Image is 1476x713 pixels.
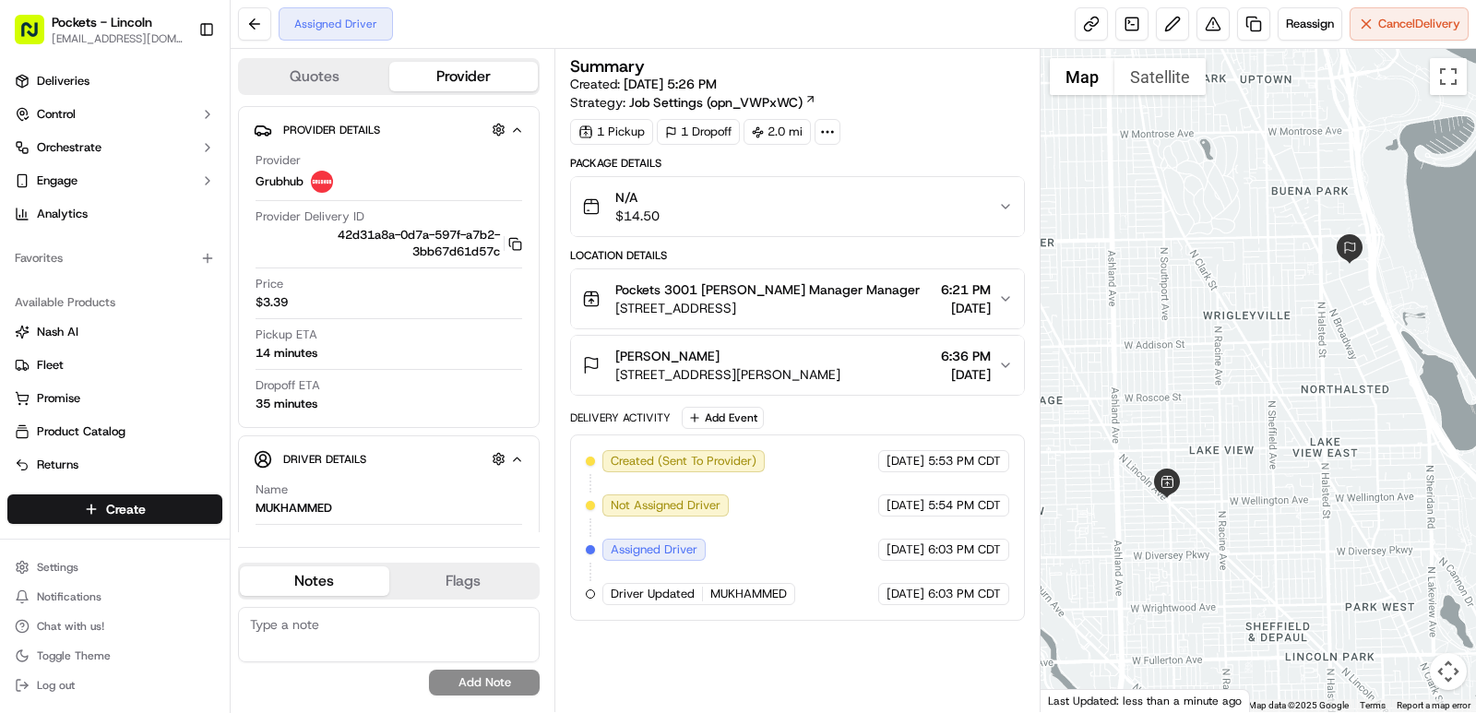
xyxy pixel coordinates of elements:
button: [EMAIL_ADDRESS][DOMAIN_NAME] [52,31,184,46]
span: Chat with us! [37,619,104,634]
span: Driver Details [283,452,366,467]
button: Quotes [240,62,389,91]
div: Favorites [7,244,222,273]
button: Fleet [7,351,222,380]
span: Grubhub [256,173,304,190]
a: Deliveries [7,66,222,96]
span: [STREET_ADDRESS] [615,299,920,317]
button: Pockets 3001 [PERSON_NAME] Manager Manager[STREET_ADDRESS]6:21 PM[DATE] [571,269,1024,328]
button: Product Catalog [7,417,222,446]
button: Promise [7,384,222,413]
button: Create [7,494,222,524]
button: Toggle Theme [7,643,222,669]
div: MUKHAMMED [256,500,332,517]
span: Cancel Delivery [1378,16,1460,32]
button: Pockets - Lincoln[EMAIL_ADDRESS][DOMAIN_NAME] [7,7,191,52]
span: Log out [37,678,75,693]
span: Provider Details [283,123,380,137]
button: Log out [7,672,222,698]
button: CancelDelivery [1350,7,1469,41]
span: Assigned Driver [611,541,697,558]
button: Pockets - Lincoln [52,13,152,31]
div: Strategy: [570,93,816,112]
button: Notes [240,566,389,596]
a: Report a map error [1397,700,1470,710]
button: Toggle fullscreen view [1430,58,1467,95]
span: Deliveries [37,73,89,89]
span: 6:03 PM CDT [928,541,1001,558]
span: Control [37,106,76,123]
span: $3.39 [256,294,288,311]
span: Created (Sent To Provider) [611,453,756,469]
button: 42d31a8a-0d7a-597f-a7b2-3bb67d61d57c [256,227,522,260]
a: Job Settings (opn_VWPxWC) [629,93,816,112]
span: Promise [37,390,80,407]
button: Driver Details [254,444,524,474]
span: Notifications [37,589,101,604]
a: Analytics [7,199,222,229]
a: Terms (opens in new tab) [1360,700,1386,710]
span: 6:03 PM CDT [928,586,1001,602]
div: 2.0 mi [744,119,811,145]
span: 6:36 PM [941,347,991,365]
span: Orchestrate [37,139,101,156]
span: Analytics [37,206,88,222]
div: 14 minutes [256,345,317,362]
span: [DATE] [887,541,924,558]
span: Engage [37,172,77,189]
button: Add Event [682,407,764,429]
span: Created: [570,75,717,93]
button: Reassign [1278,7,1342,41]
span: [DATE] [887,586,924,602]
button: Notifications [7,584,222,610]
span: [STREET_ADDRESS][PERSON_NAME] [615,365,840,384]
a: Nash AI [15,324,215,340]
a: Fleet [15,357,215,374]
span: Dropoff ETA [256,377,320,394]
img: 5e692f75ce7d37001a5d71f1 [311,171,333,193]
button: Show street map [1050,58,1114,95]
span: N/A [615,188,660,207]
img: Google [1045,688,1106,712]
span: 5:54 PM CDT [928,497,1001,514]
span: Toggle Theme [37,648,111,663]
button: Returns [7,450,222,480]
h3: Summary [570,58,645,75]
span: [DATE] [887,497,924,514]
span: 6:21 PM [941,280,991,299]
div: Available Products [7,288,222,317]
span: Provider [256,152,301,169]
a: Open this area in Google Maps (opens a new window) [1045,688,1106,712]
div: 1 Pickup [570,119,653,145]
span: [PERSON_NAME] [615,347,720,365]
button: Flags [389,566,539,596]
span: Fleet [37,357,64,374]
span: [DATE] [887,453,924,469]
button: Nash AI [7,317,222,347]
div: 35 minutes [256,396,317,412]
button: Provider Details [254,114,524,145]
a: Product Catalog [15,423,215,440]
div: Last Updated: less than a minute ago [1041,689,1250,712]
div: Location Details [570,248,1025,263]
button: Provider [389,62,539,91]
button: Engage [7,166,222,196]
div: 1 Dropoff [657,119,740,145]
div: Package Details [570,156,1025,171]
span: Settings [37,560,78,575]
span: Returns [37,457,78,473]
a: Promise [15,390,215,407]
span: $14.50 [615,207,660,225]
span: Provider Delivery ID [256,208,364,225]
button: Show satellite imagery [1114,58,1206,95]
button: Map camera controls [1430,653,1467,690]
span: Pickup ETA [256,327,317,343]
span: Job Settings (opn_VWPxWC) [629,93,803,112]
span: Product Catalog [37,423,125,440]
div: Delivery Activity [570,410,671,425]
span: Driver Updated [611,586,695,602]
button: [PERSON_NAME][STREET_ADDRESS][PERSON_NAME]6:36 PM[DATE] [571,336,1024,395]
button: N/A$14.50 [571,177,1024,236]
